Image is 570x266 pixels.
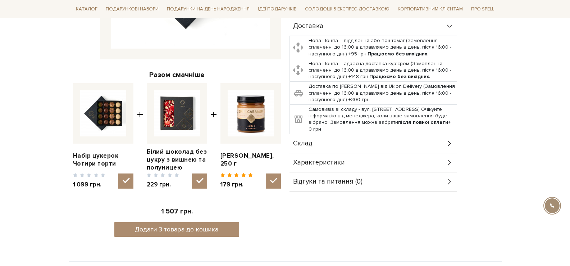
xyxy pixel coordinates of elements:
a: Каталог [73,4,100,15]
img: Набір цукерок Чотири торти [80,90,126,136]
span: 1 099 грн. [73,181,106,189]
span: + [211,83,217,189]
span: 179 грн. [220,181,253,189]
span: Склад [293,140,313,147]
a: Корпоративним клієнтам [395,4,466,15]
b: після повної оплати [398,119,448,125]
a: [PERSON_NAME], 250 г [220,152,281,168]
td: Нова Пошта – відділення або поштомат (Замовлення сплаченні до 16:00 відправляємо день в день, піс... [307,36,457,59]
a: Подарункові набори [103,4,161,15]
td: Нова Пошта – адресна доставка кур'єром (Замовлення сплаченні до 16:00 відправляємо день в день, п... [307,59,457,82]
span: Відгуки та питання (0) [293,179,362,185]
span: 229 грн. [147,181,179,189]
a: Солодощі з експрес-доставкою [302,3,392,15]
span: Характеристики [293,159,345,166]
img: Білий шоколад без цукру з вишнею та полуницею [154,90,200,136]
a: Набір цукерок Чотири торти [73,152,133,168]
b: Працюємо без вихідних. [368,51,429,57]
td: Самовивіз зі складу - вул. [STREET_ADDRESS] Очікуйте інформацію від менеджера, коли ваше замовлен... [307,105,457,134]
button: Додати 3 товара до кошика [114,222,239,237]
b: Працюємо без вихідних. [369,73,430,80]
span: + [137,83,143,189]
a: Ідеї подарунків [255,4,300,15]
span: Доставка [293,23,323,30]
a: Подарунки на День народження [164,4,252,15]
div: Разом смачніше [73,70,281,80]
span: 1 507 грн. [161,207,193,216]
td: Доставка по [PERSON_NAME] від Uklon Delivery (Замовлення сплаченні до 16:00 відправляємо день в д... [307,82,457,105]
a: Про Spell [468,4,497,15]
img: Карамель солона, 250 г [228,90,274,136]
a: Білий шоколад без цукру з вишнею та полуницею [147,148,207,172]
